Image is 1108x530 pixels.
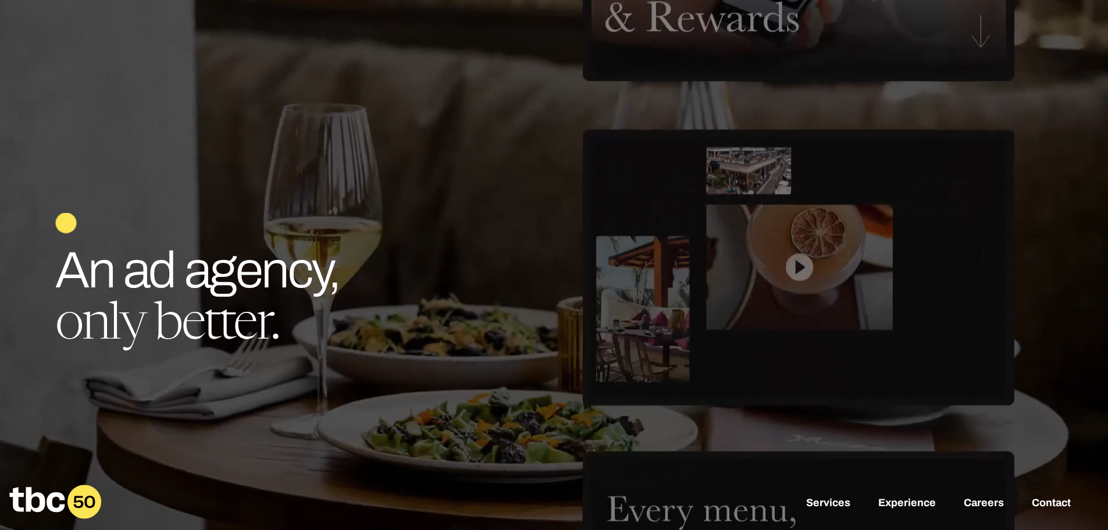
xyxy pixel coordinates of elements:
[55,301,279,352] span: only better.
[806,497,850,511] a: Services
[9,511,101,523] a: Home
[964,497,1004,511] a: Careers
[878,497,936,511] a: Experience
[55,243,339,298] span: An ad agency,
[1032,497,1071,511] a: Contact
